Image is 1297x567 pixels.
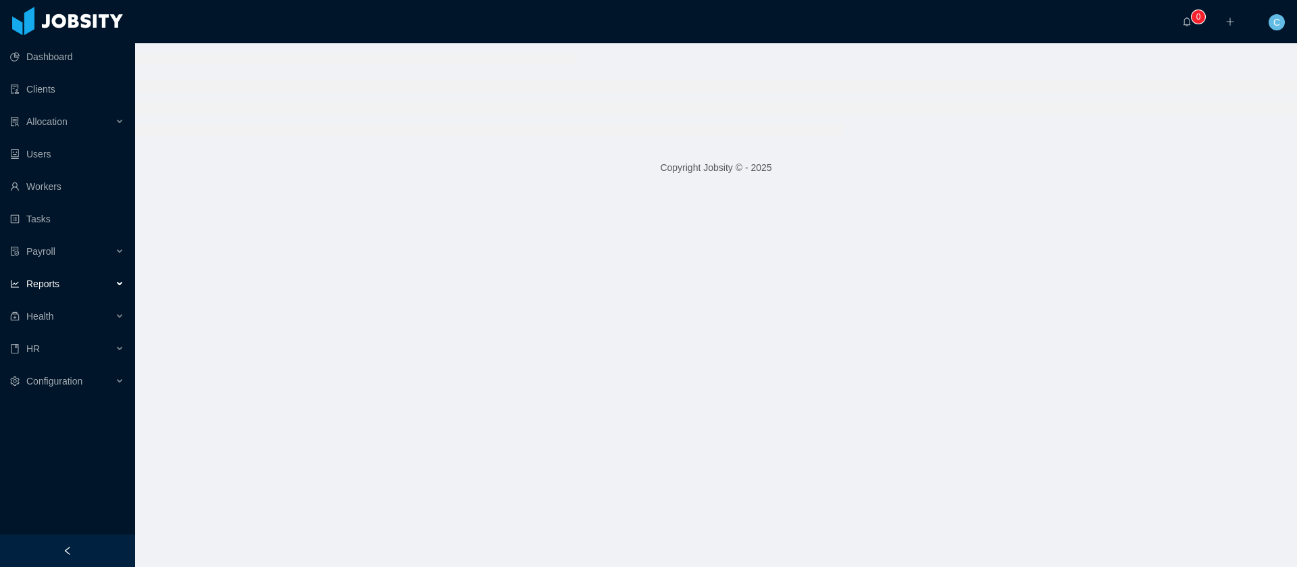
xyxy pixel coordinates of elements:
[10,76,124,103] a: icon: auditClients
[10,247,20,256] i: icon: file-protect
[1192,10,1205,24] sup: 0
[26,116,68,127] span: Allocation
[10,376,20,386] i: icon: setting
[10,279,20,289] i: icon: line-chart
[10,117,20,126] i: icon: solution
[10,344,20,353] i: icon: book
[26,311,53,322] span: Health
[26,343,40,354] span: HR
[1273,14,1280,30] span: C
[1225,17,1235,26] i: icon: plus
[10,205,124,232] a: icon: profileTasks
[26,246,55,257] span: Payroll
[10,173,124,200] a: icon: userWorkers
[26,376,82,387] span: Configuration
[135,145,1297,191] footer: Copyright Jobsity © - 2025
[26,278,59,289] span: Reports
[10,43,124,70] a: icon: pie-chartDashboard
[10,312,20,321] i: icon: medicine-box
[10,141,124,168] a: icon: robotUsers
[1182,17,1192,26] i: icon: bell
